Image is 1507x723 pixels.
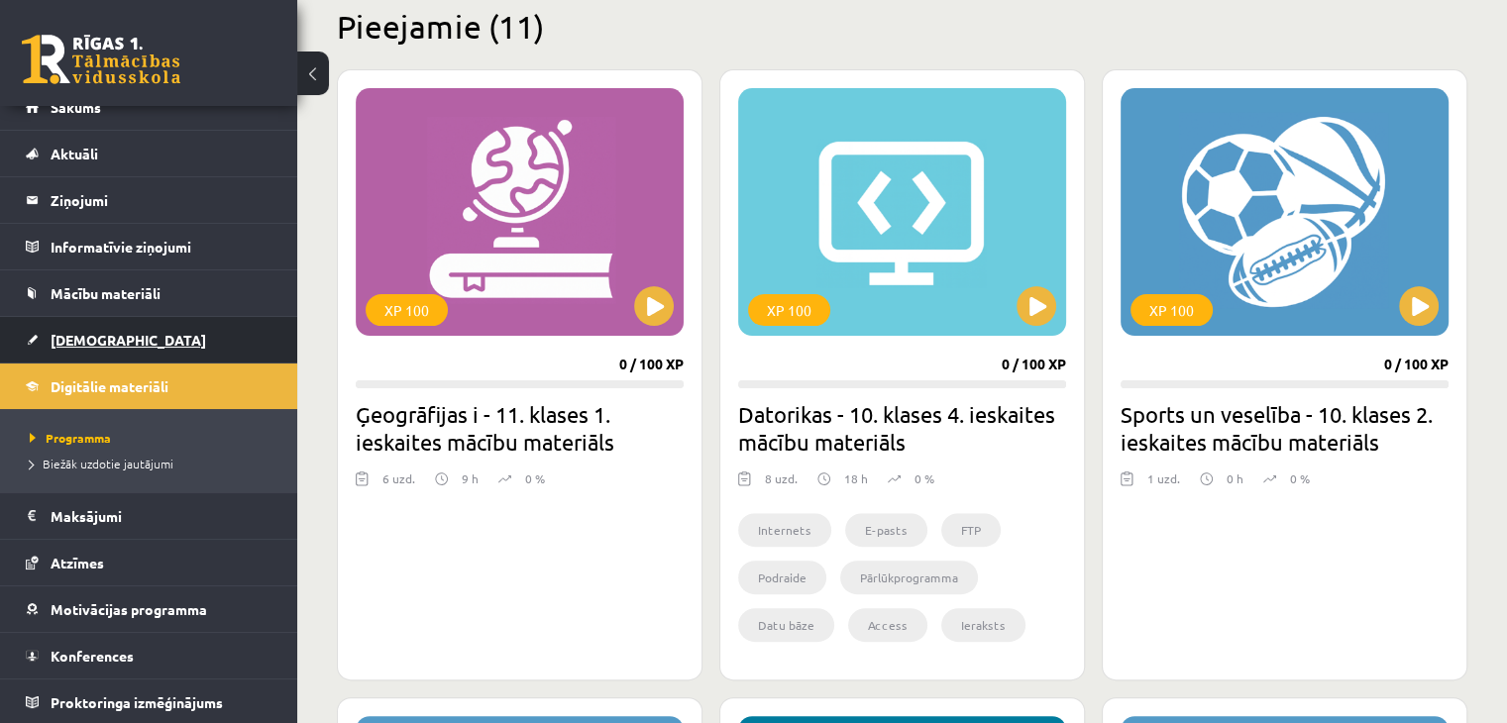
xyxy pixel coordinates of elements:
span: Digitālie materiāli [51,377,168,395]
div: 6 uzd. [382,469,415,499]
li: Internets [738,513,831,547]
a: Biežāk uzdotie jautājumi [30,455,277,472]
a: Ziņojumi [26,177,272,223]
span: Programma [30,430,111,446]
a: Maksājumi [26,493,272,539]
p: 9 h [462,469,479,487]
p: 18 h [844,469,868,487]
a: Programma [30,429,277,447]
span: Konferences [51,647,134,665]
legend: Ziņojumi [51,177,272,223]
span: [DEMOGRAPHIC_DATA] [51,331,206,349]
a: Aktuāli [26,131,272,176]
span: Mācību materiāli [51,284,161,302]
span: Biežāk uzdotie jautājumi [30,456,173,471]
a: Sākums [26,84,272,130]
div: XP 100 [366,294,448,326]
span: Proktoringa izmēģinājums [51,693,223,711]
li: Access [848,608,927,642]
a: Atzīmes [26,540,272,585]
p: 0 % [1290,469,1310,487]
li: Pārlūkprogramma [840,561,978,594]
legend: Maksājumi [51,493,272,539]
span: Atzīmes [51,554,104,571]
span: Aktuāli [51,145,98,162]
span: Motivācijas programma [51,600,207,618]
div: 1 uzd. [1147,469,1180,499]
li: E-pasts [845,513,927,547]
a: Mācību materiāli [26,270,272,316]
a: Konferences [26,633,272,678]
div: XP 100 [748,294,830,326]
a: Motivācijas programma [26,586,272,632]
li: Ieraksts [941,608,1025,642]
h2: Pieejamie (11) [337,7,1467,46]
span: Sākums [51,98,101,116]
li: Datu bāze [738,608,834,642]
p: 0 h [1227,469,1243,487]
a: Digitālie materiāli [26,363,272,409]
a: [DEMOGRAPHIC_DATA] [26,317,272,362]
h2: Sports un veselība - 10. klases 2. ieskaites mācību materiāls [1121,400,1449,456]
h2: Datorikas - 10. klases 4. ieskaites mācību materiāls [738,400,1066,456]
h2: Ģeogrāfijas i - 11. klases 1. ieskaites mācību materiāls [356,400,684,456]
p: 0 % [915,469,934,487]
legend: Informatīvie ziņojumi [51,224,272,269]
p: 0 % [525,469,545,487]
div: 8 uzd. [765,469,798,499]
a: Informatīvie ziņojumi [26,224,272,269]
a: Rīgas 1. Tālmācības vidusskola [22,35,180,84]
li: Podraide [738,561,826,594]
div: XP 100 [1130,294,1213,326]
li: FTP [941,513,1001,547]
